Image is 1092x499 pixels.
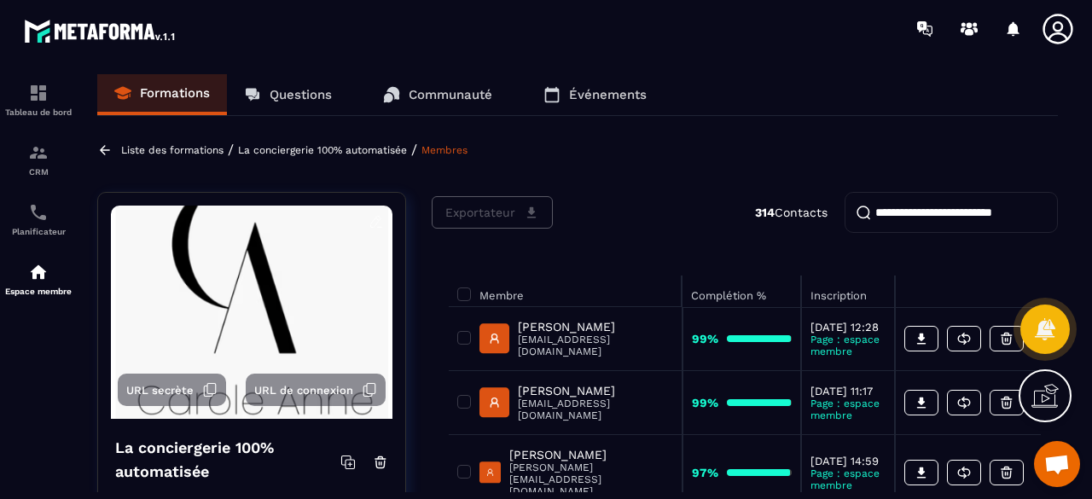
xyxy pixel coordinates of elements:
span: / [411,142,417,158]
th: Membre [449,276,682,307]
a: Liste des formations [121,144,224,156]
p: Questions [270,87,332,102]
img: formation [28,83,49,103]
a: automationsautomationsEspace membre [4,249,73,309]
p: Formations [140,85,210,101]
p: Page : espace membre [810,334,886,357]
img: logo [24,15,177,46]
img: automations [28,262,49,282]
a: Membres [421,144,468,156]
th: Complétion % [682,276,801,307]
p: Contacts [755,206,828,219]
span: URL de connexion [254,384,353,397]
p: [DATE] 11:17 [810,385,886,397]
a: La conciergerie 100% automatisée [238,144,407,156]
p: [PERSON_NAME][EMAIL_ADDRESS][DOMAIN_NAME] [509,461,673,497]
a: schedulerschedulerPlanificateur [4,189,73,249]
p: [PERSON_NAME] [518,384,673,397]
p: [DATE] 14:59 [810,455,886,467]
a: Événements [526,74,664,115]
p: Page : espace membre [810,467,886,491]
p: [PERSON_NAME] [509,448,673,461]
p: [EMAIL_ADDRESS][DOMAIN_NAME] [518,334,673,357]
a: [PERSON_NAME][EMAIL_ADDRESS][DOMAIN_NAME] [479,384,673,421]
strong: 99% [692,332,718,345]
p: [DATE] 12:28 [810,321,886,334]
img: scheduler [28,202,49,223]
p: CRM [4,167,73,177]
p: [EMAIL_ADDRESS][DOMAIN_NAME] [518,397,673,421]
p: Espace membre [4,287,73,296]
img: background [111,206,392,419]
button: URL secrète [118,374,226,406]
span: URL secrète [126,384,194,397]
p: Événements [569,87,647,102]
a: formationformationTableau de bord [4,70,73,130]
p: Tableau de bord [4,107,73,117]
a: Communauté [366,74,509,115]
p: Communauté [409,87,492,102]
a: [PERSON_NAME][PERSON_NAME][EMAIL_ADDRESS][DOMAIN_NAME] [479,448,673,497]
button: URL de connexion [246,374,386,406]
a: Questions [227,74,349,115]
strong: 314 [755,206,775,219]
th: Inscription [801,276,895,307]
a: [PERSON_NAME][EMAIL_ADDRESS][DOMAIN_NAME] [479,320,673,357]
h4: La conciergerie 100% automatisée [115,436,340,484]
p: [PERSON_NAME] [518,320,673,334]
p: Planificateur [4,227,73,236]
strong: 99% [692,396,718,409]
a: Formations [97,74,227,115]
img: formation [28,142,49,163]
span: / [228,142,234,158]
a: formationformationCRM [4,130,73,189]
div: Ouvrir le chat [1034,441,1080,487]
strong: 97% [692,466,718,479]
p: Page : espace membre [810,397,886,421]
